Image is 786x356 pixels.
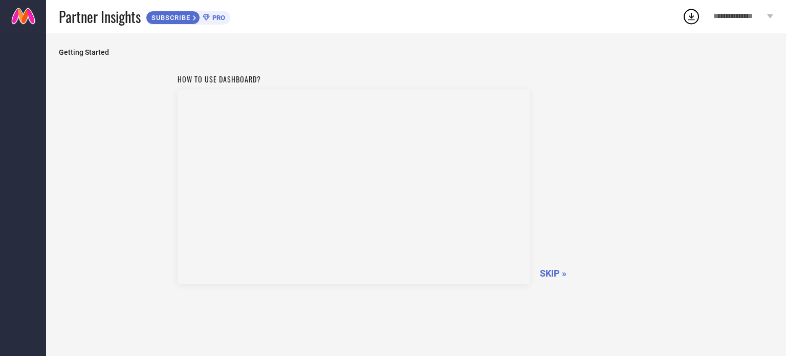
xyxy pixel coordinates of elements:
[146,14,193,22] span: SUBSCRIBE
[210,14,225,22] span: PRO
[59,6,141,27] span: Partner Insights
[540,268,566,279] span: SKIP »
[178,90,530,284] iframe: Workspace Section
[178,74,530,85] h1: How to use dashboard?
[146,8,230,25] a: SUBSCRIBEPRO
[682,7,701,26] div: Open download list
[59,48,773,56] span: Getting Started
